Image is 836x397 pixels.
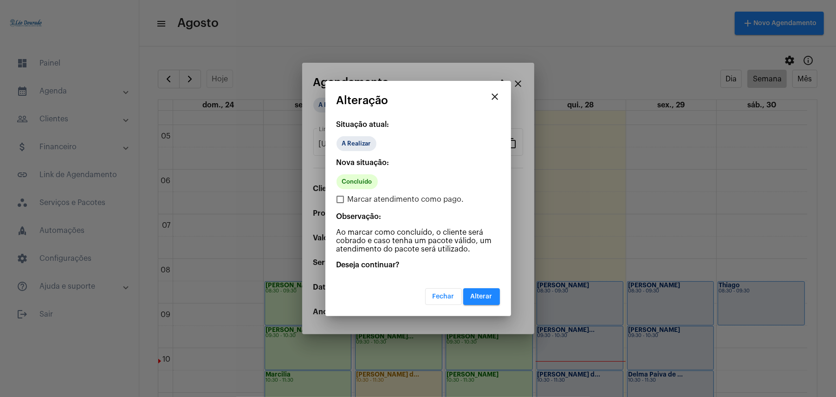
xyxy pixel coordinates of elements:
[348,194,464,205] span: Marcar atendimento como pago.
[337,136,376,151] mat-chip: A Realizar
[337,228,500,253] p: Ao marcar como concluído, o cliente será cobrado e caso tenha um pacote válido, um atendimento do...
[337,212,500,221] p: Observação:
[337,159,500,167] p: Nova situação:
[337,261,500,269] p: Deseja continuar?
[425,288,462,305] button: Fechar
[463,288,500,305] button: Alterar
[490,91,501,102] mat-icon: close
[433,293,454,300] span: Fechar
[471,293,493,300] span: Alterar
[337,94,389,106] span: Alteração
[337,120,500,129] p: Situação atual:
[337,174,378,189] mat-chip: Concluído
